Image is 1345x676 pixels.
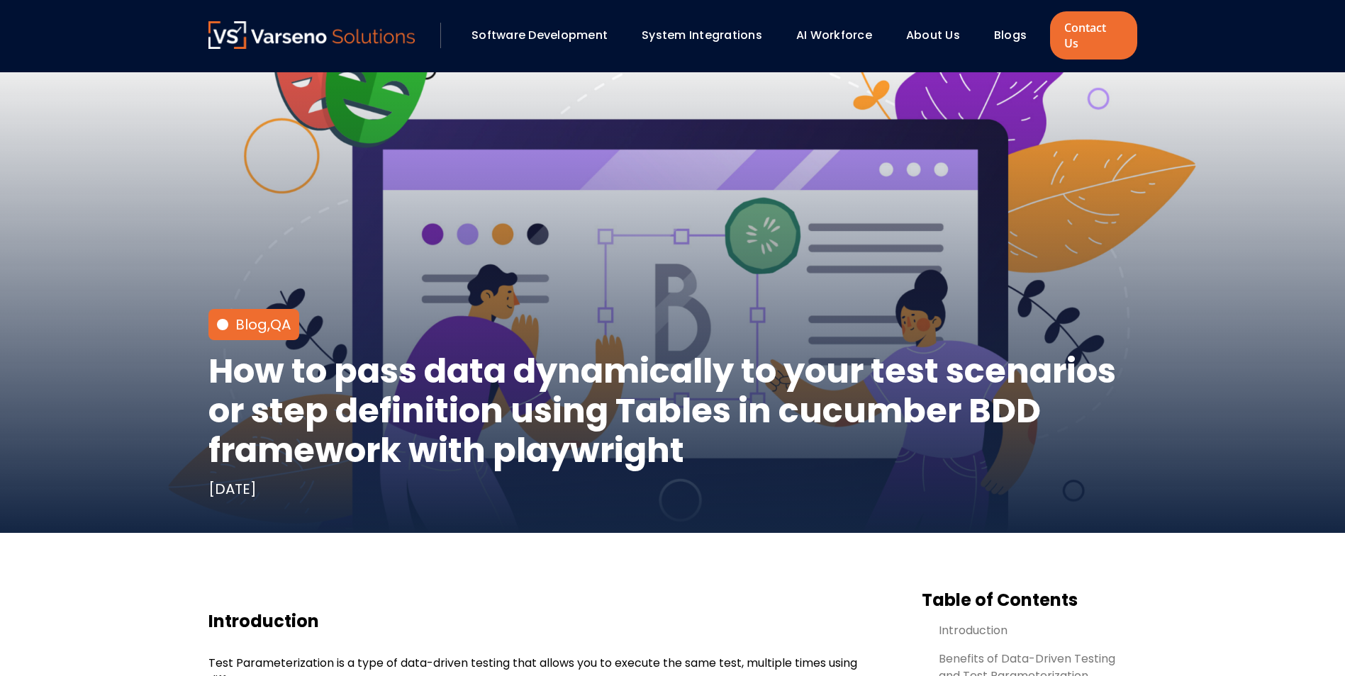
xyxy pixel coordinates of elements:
[208,351,1137,471] h1: How to pass data dynamically to your test scenarios or step definition using Tables in cucumber B...
[270,315,291,334] a: QA
[922,590,1137,611] h3: Table of Contents
[987,23,1047,47] div: Blogs
[235,315,291,334] div: ,
[906,27,960,43] a: About Us
[635,23,782,47] div: System Integrations
[471,27,608,43] a: Software Development
[642,27,762,43] a: System Integrations
[789,23,892,47] div: AI Workforce
[208,479,257,499] div: [DATE]
[994,27,1027,43] a: Blogs
[464,23,627,47] div: Software Development
[208,611,899,632] h3: Introduction
[208,21,415,50] a: Varseno Solutions – Product Engineering & IT Services
[899,23,980,47] div: About Us
[235,315,267,334] a: Blog
[208,21,415,49] img: Varseno Solutions – Product Engineering & IT Services
[922,622,1137,639] a: Introduction
[796,27,872,43] a: AI Workforce
[1050,11,1137,60] a: Contact Us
